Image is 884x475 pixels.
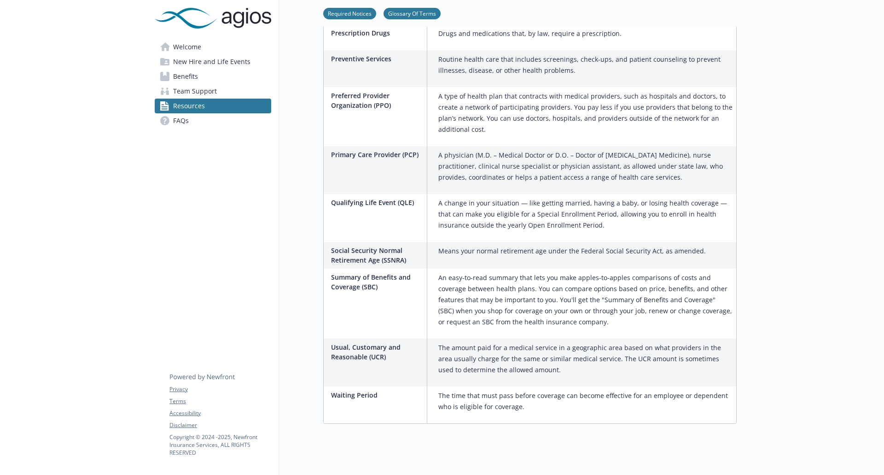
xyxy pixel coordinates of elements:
p: Means your normal retirement age under the Federal Social Security Act, as amended. [438,246,706,257]
p: Qualifying Life Event (QLE) [331,198,423,207]
span: Team Support [173,84,217,99]
p: A physician (M.D. – Medical Doctor or D.O. – Doctor of [MEDICAL_DATA] Medicine), nurse practition... [438,150,733,183]
a: New Hire and Life Events [155,54,271,69]
p: The time that must pass before coverage can become effective for an employee or dependent who is ... [438,390,733,412]
p: Usual, Customary and Reasonable (UCR) [331,342,423,362]
p: A type of health plan that contracts with medical providers, such as hospitals and doctors, to cr... [438,91,733,135]
a: Terms [169,397,271,405]
a: Required Notices [323,9,376,18]
p: Copyright © 2024 - 2025 , Newfront Insurance Services, ALL RIGHTS RESERVED [169,433,271,457]
span: Welcome [173,40,201,54]
span: FAQs [173,113,189,128]
p: An easy-to-read summary that lets you make apples-to-apples comparisons of costs and coverage bet... [438,272,733,328]
p: Routine health care that includes screenings, check-ups, and patient counseling to prevent illnes... [438,54,733,76]
a: Team Support [155,84,271,99]
p: Prescription Drugs [331,28,423,38]
a: FAQs [155,113,271,128]
a: Accessibility [169,409,271,417]
p: Drugs and medications that, by law, require a prescription. [438,28,622,39]
p: Primary Care Provider (PCP) [331,150,423,159]
p: Waiting Period [331,390,423,400]
a: Glossary Of Terms [384,9,441,18]
p: A change in your situation — like getting married, having a baby, or losing health coverage — tha... [438,198,733,231]
span: Benefits [173,69,198,84]
a: Welcome [155,40,271,54]
a: Resources [155,99,271,113]
a: Disclaimer [169,421,271,429]
a: Privacy [169,385,271,393]
p: Preventive Services [331,54,423,64]
span: New Hire and Life Events [173,54,250,69]
a: Benefits [155,69,271,84]
p: Summary of Benefits and Coverage (SBC) [331,272,423,292]
p: Social Security Normal Retirement Age (SSNRA) [331,246,423,265]
span: Resources [173,99,205,113]
p: Preferred Provider Organization (PPO) [331,91,423,110]
p: The amount paid for a medical service in a geographic area based on what providers in the area us... [438,342,733,375]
